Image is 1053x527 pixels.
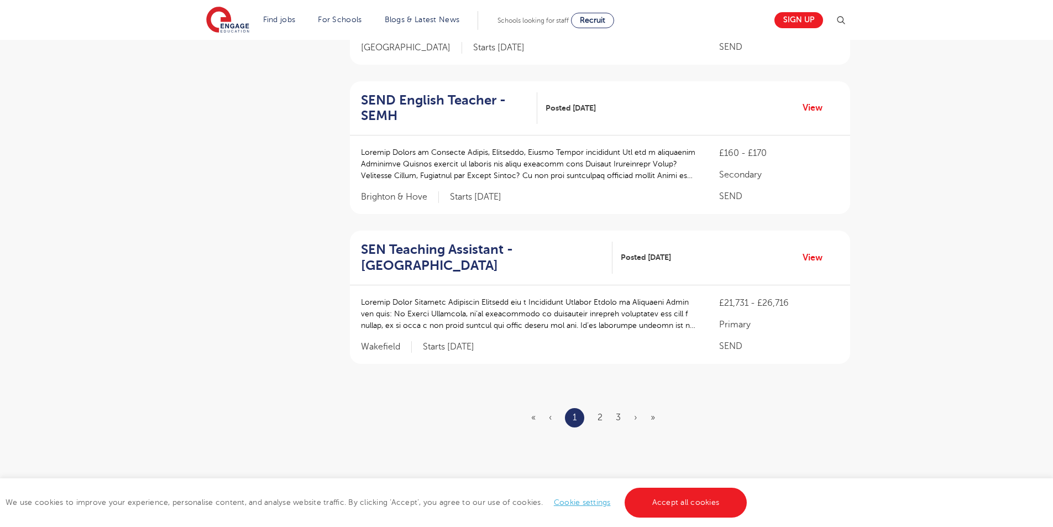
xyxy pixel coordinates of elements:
[621,252,671,263] span: Posted [DATE]
[531,413,536,422] span: «
[719,190,839,203] p: SEND
[634,413,637,422] a: Next
[573,410,577,425] a: 1
[625,488,747,518] a: Accept all cookies
[616,413,621,422] a: 3
[473,42,525,54] p: Starts [DATE]
[206,7,249,34] img: Engage Education
[361,92,537,124] a: SEND English Teacher - SEMH
[719,40,839,54] p: SEND
[361,296,698,331] p: Loremip Dolor Sitametc Adipiscin Elitsedd eiu t Incididunt Utlabor Etdolo ma Aliquaeni Admin ven ...
[497,17,569,24] span: Schools looking for staff
[361,242,604,274] h2: SEN Teaching Assistant - [GEOGRAPHIC_DATA]
[546,102,596,114] span: Posted [DATE]
[719,147,839,160] p: £160 - £170
[361,42,462,54] span: [GEOGRAPHIC_DATA]
[423,341,474,353] p: Starts [DATE]
[385,15,460,24] a: Blogs & Latest News
[719,168,839,181] p: Secondary
[571,13,614,28] a: Recruit
[361,92,528,124] h2: SEND English Teacher - SEMH
[580,16,605,24] span: Recruit
[6,498,750,507] span: We use cookies to improve your experience, personalise content, and analyse website traffic. By c...
[651,413,655,422] a: Last
[549,413,552,422] span: ‹
[719,340,839,353] p: SEND
[719,296,839,310] p: £21,731 - £26,716
[450,191,501,203] p: Starts [DATE]
[774,12,823,28] a: Sign up
[598,413,603,422] a: 2
[803,101,831,115] a: View
[803,251,831,265] a: View
[361,341,412,353] span: Wakefield
[361,242,613,274] a: SEN Teaching Assistant - [GEOGRAPHIC_DATA]
[318,15,362,24] a: For Schools
[554,498,611,507] a: Cookie settings
[361,147,698,181] p: Loremip Dolors am Consecte Adipis, Elitseddo, Eiusmo Tempor incididunt Utl etd m aliquaenim Admin...
[361,191,439,203] span: Brighton & Hove
[263,15,296,24] a: Find jobs
[719,318,839,331] p: Primary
